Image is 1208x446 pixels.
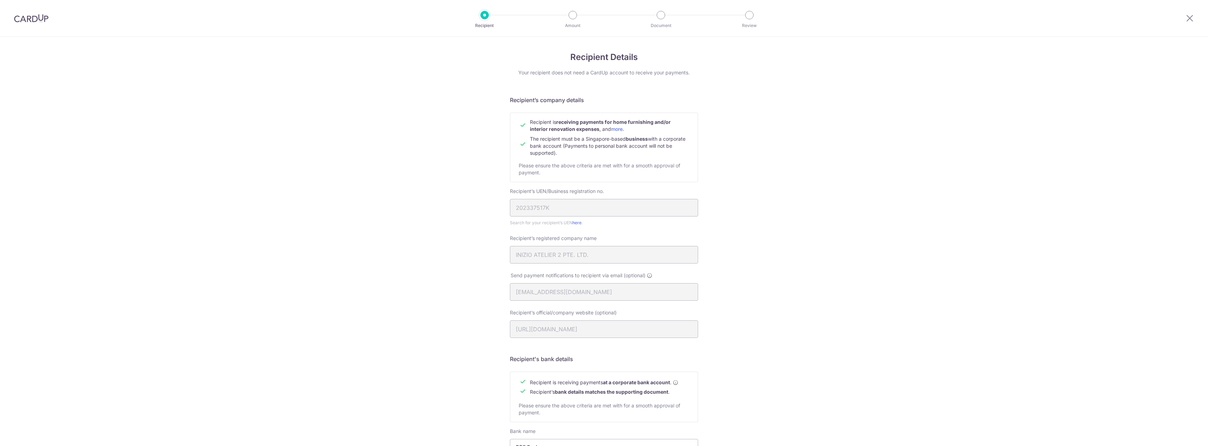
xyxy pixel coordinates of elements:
[510,51,698,64] h4: Recipient Details
[459,22,511,29] p: Recipient
[530,379,678,386] span: Recipient is receiving payments .
[510,69,698,76] div: Your recipient does not need a CardUp account to receive your payments.
[511,272,645,279] span: Send payment notifications to recipient via email (optional)
[510,188,604,194] span: Recipient’s UEN/Business registration no.
[611,126,623,132] a: more
[626,136,648,142] b: business
[530,389,670,395] span: Recipient’s .
[572,220,582,225] a: here
[510,355,698,363] h5: Recipient's bank details
[547,22,599,29] p: Amount
[530,119,671,132] b: receiving payments for home furnishing and/or interior renovation expenses
[510,428,536,435] label: Bank name
[510,96,698,104] h5: Recipient’s company details
[603,379,670,386] b: at a corporate bank account
[530,119,671,132] span: Recipient is , and .
[530,136,685,156] span: The recipient must be a Singapore-based with a corporate bank account (Payments to personal bank ...
[519,402,680,415] span: Please ensure the above criteria are met with for a smooth approval of payment.
[555,389,668,395] b: bank details matches the supporting document
[510,235,597,241] span: Recipient’s registered company name
[14,14,48,22] img: CardUp
[519,162,680,175] span: Please ensure the above criteria are met with for a smooth approval of payment.
[510,309,617,316] label: Recipient’s official/company website (optional)
[635,22,687,29] p: Document
[510,283,698,301] input: Enter email address
[510,219,698,226] div: Search for your recipient’s UEN .
[723,22,775,29] p: Review
[1163,425,1201,442] iframe: Opens a widget where you can find more information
